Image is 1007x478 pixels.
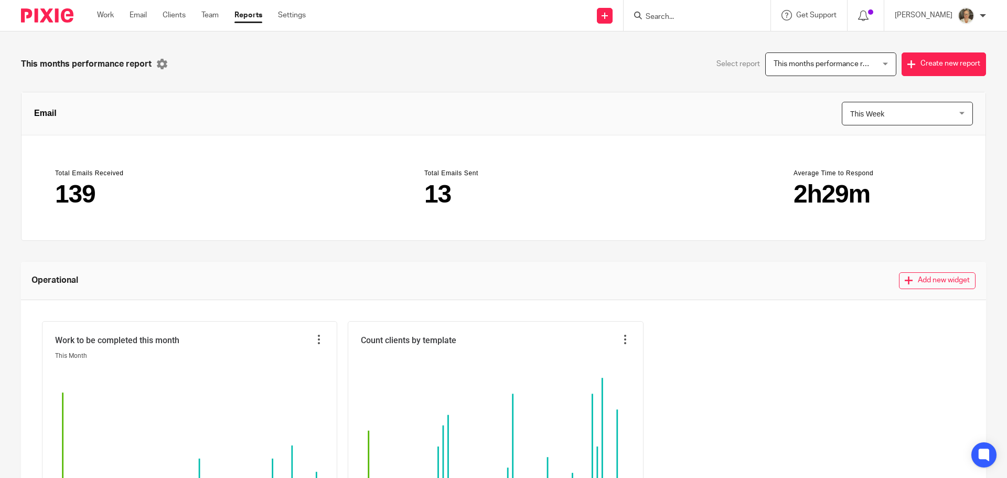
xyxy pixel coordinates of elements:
span: This months performance report [21,58,152,70]
a: Clients [163,10,186,20]
a: Email [130,10,147,20]
main: 2h29m [794,182,952,207]
a: Team [201,10,219,20]
input: Search [645,13,739,22]
span: This months performance report [774,60,881,68]
span: Get Support [796,12,837,19]
main: 139 [55,182,213,207]
header: Average Time to Respond [794,169,952,177]
span: Count clients by template [361,334,456,346]
span: Work to be completed this month [55,334,179,346]
span: This Month [55,352,87,359]
button: Add new widget [899,272,976,289]
a: Work [97,10,114,20]
a: Settings [278,10,306,20]
header: Total Emails Received [55,169,213,177]
p: [PERSON_NAME] [895,10,952,20]
span: Select report [716,59,760,69]
button: Create new report [902,52,986,76]
header: Total Emails Sent [424,169,583,177]
img: Pete%20with%20glasses.jpg [958,7,974,24]
a: Reports [234,10,262,20]
span: Email [34,107,57,120]
img: Pixie [21,8,73,23]
span: Operational [31,274,78,286]
span: This Week [850,110,884,118]
main: 13 [424,182,583,207]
